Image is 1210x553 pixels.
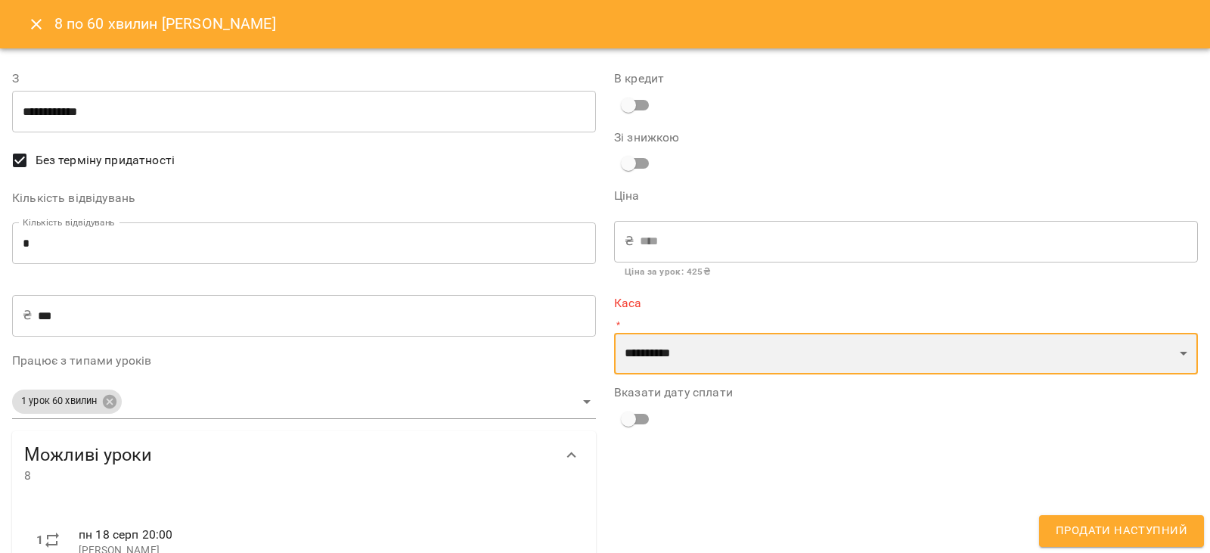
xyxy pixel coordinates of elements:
[24,467,554,485] span: 8
[23,306,32,325] p: ₴
[614,297,1198,309] label: Каса
[79,527,172,542] span: пн 18 серп 20:00
[625,232,634,250] p: ₴
[12,192,596,204] label: Кількість відвідувань
[12,385,596,419] div: 1 урок 60 хвилин
[12,355,596,367] label: Працює з типами уроків
[614,132,808,144] label: Зі знижкою
[54,12,276,36] h6: 8 по 60 хвилин [PERSON_NAME]
[554,437,590,474] button: Show more
[1056,521,1187,541] span: Продати наступний
[12,394,106,409] span: 1 урок 60 хвилин
[1039,515,1204,547] button: Продати наступний
[24,443,554,467] span: Можливі уроки
[625,266,710,277] b: Ціна за урок : 425 ₴
[614,190,1198,202] label: Ціна
[18,6,54,42] button: Close
[12,390,122,414] div: 1 урок 60 хвилин
[36,531,43,549] label: 1
[614,387,1198,399] label: Вказати дату сплати
[36,151,175,169] span: Без терміну придатності
[12,73,596,85] label: З
[614,73,1198,85] label: В кредит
